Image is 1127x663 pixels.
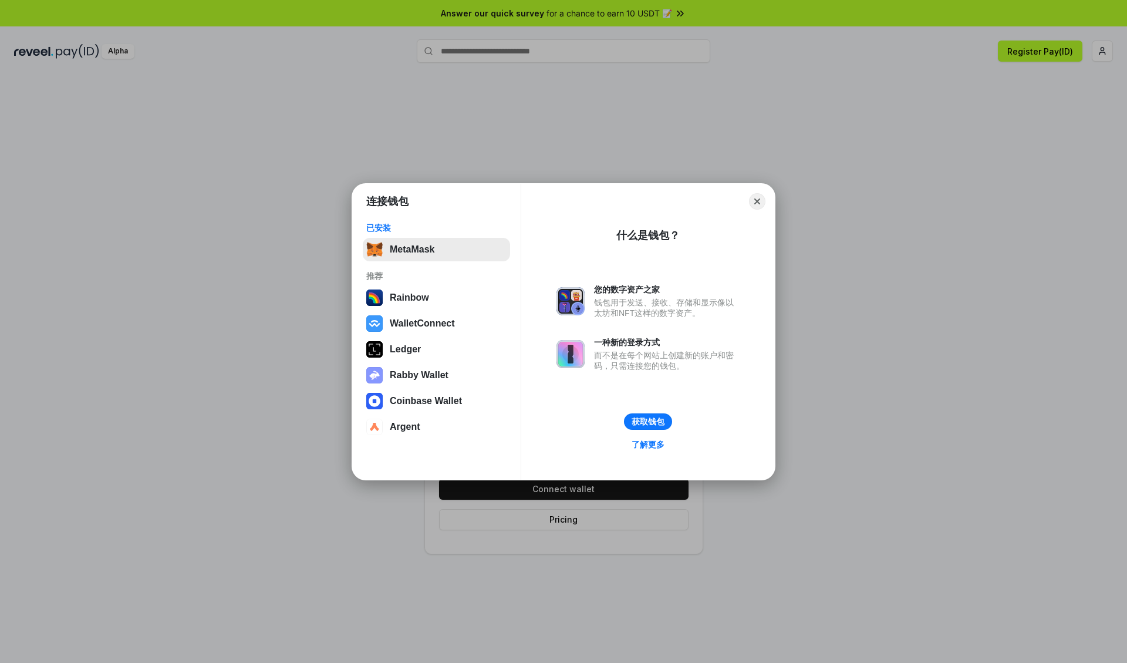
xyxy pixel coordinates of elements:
[616,228,680,243] div: 什么是钱包？
[390,344,421,355] div: Ledger
[594,337,740,348] div: 一种新的登录方式
[390,244,434,255] div: MetaMask
[594,284,740,295] div: 您的数字资产之家
[366,367,383,383] img: svg+xml,%3Csvg%20xmlns%3D%22http%3A%2F%2Fwww.w3.org%2F2000%2Fsvg%22%20fill%3D%22none%22%20viewBox...
[363,338,510,361] button: Ledger
[632,416,664,427] div: 获取钱包
[390,292,429,303] div: Rainbow
[390,396,462,406] div: Coinbase Wallet
[556,287,585,315] img: svg+xml,%3Csvg%20xmlns%3D%22http%3A%2F%2Fwww.w3.org%2F2000%2Fsvg%22%20fill%3D%22none%22%20viewBox...
[366,393,383,409] img: svg+xml,%3Csvg%20width%3D%2228%22%20height%3D%2228%22%20viewBox%3D%220%200%2028%2028%22%20fill%3D...
[363,364,510,387] button: Rabby Wallet
[749,193,765,210] button: Close
[632,439,664,450] div: 了解更多
[556,340,585,368] img: svg+xml,%3Csvg%20xmlns%3D%22http%3A%2F%2Fwww.w3.org%2F2000%2Fsvg%22%20fill%3D%22none%22%20viewBox...
[390,422,420,432] div: Argent
[390,370,448,381] div: Rabby Wallet
[363,238,510,261] button: MetaMask
[390,318,455,329] div: WalletConnect
[594,350,740,371] div: 而不是在每个网站上创建新的账户和密码，只需连接您的钱包。
[625,437,672,452] a: 了解更多
[366,223,507,233] div: 已安装
[594,297,740,318] div: 钱包用于发送、接收、存储和显示像以太坊和NFT这样的数字资产。
[363,286,510,309] button: Rainbow
[366,271,507,281] div: 推荐
[366,241,383,258] img: svg+xml,%3Csvg%20fill%3D%22none%22%20height%3D%2233%22%20viewBox%3D%220%200%2035%2033%22%20width%...
[363,312,510,335] button: WalletConnect
[363,415,510,439] button: Argent
[624,413,672,430] button: 获取钱包
[366,419,383,435] img: svg+xml,%3Csvg%20width%3D%2228%22%20height%3D%2228%22%20viewBox%3D%220%200%2028%2028%22%20fill%3D...
[366,194,409,208] h1: 连接钱包
[363,389,510,413] button: Coinbase Wallet
[366,341,383,358] img: svg+xml,%3Csvg%20xmlns%3D%22http%3A%2F%2Fwww.w3.org%2F2000%2Fsvg%22%20width%3D%2228%22%20height%3...
[366,315,383,332] img: svg+xml,%3Csvg%20width%3D%2228%22%20height%3D%2228%22%20viewBox%3D%220%200%2028%2028%22%20fill%3D...
[366,290,383,306] img: svg+xml,%3Csvg%20width%3D%22120%22%20height%3D%22120%22%20viewBox%3D%220%200%20120%20120%22%20fil...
